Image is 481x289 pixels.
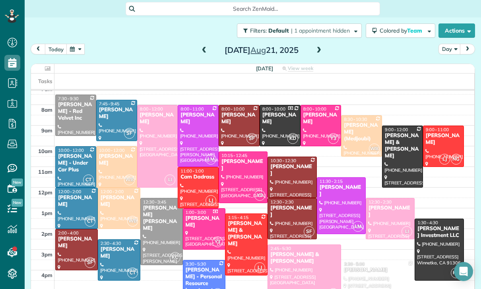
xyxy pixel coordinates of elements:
[58,101,94,122] div: [PERSON_NAME] - Red Velvet Inc
[206,195,216,206] span: LJ
[451,154,462,165] span: NG
[343,122,380,142] div: [PERSON_NAME] (Medjoubi)
[170,252,180,263] span: KC
[38,169,52,175] span: 11am
[270,205,314,218] div: [PERSON_NAME]
[270,158,296,163] span: 10:30 - 12:30
[288,65,313,72] span: View week
[185,215,223,229] div: [PERSON_NAME]
[31,44,46,54] button: prev
[99,107,135,120] div: [PERSON_NAME]
[385,127,408,132] span: 9:00 - 12:00
[270,163,314,177] div: [PERSON_NAME]
[303,106,326,112] span: 8:00 - 10:00
[227,220,265,247] div: [PERSON_NAME] & [PERSON_NAME]
[165,175,175,185] span: LI
[140,106,163,112] span: 8:00 - 12:00
[100,246,138,260] div: [PERSON_NAME]
[303,112,339,125] div: [PERSON_NAME]
[228,215,248,220] span: 1:15 - 4:15
[344,116,367,122] span: 8:30 - 10:30
[221,112,257,125] div: [PERSON_NAME]
[58,236,95,249] div: [PERSON_NAME]
[180,106,204,112] span: 8:00 - 11:00
[460,44,475,54] button: next
[99,101,120,107] span: 7:45 - 9:45
[250,27,267,34] span: Filters:
[254,190,265,201] span: Y3
[143,205,180,232] div: [PERSON_NAME] [PERSON_NAME]
[233,23,362,38] a: Filters: Default | 1 appointment hidden
[368,205,412,218] div: [PERSON_NAME]
[439,154,450,165] span: LJ
[127,216,138,227] span: WB
[221,158,265,172] div: [PERSON_NAME]
[83,175,94,185] span: CT
[41,107,52,113] span: 8am
[58,147,84,153] span: 10:00 - 12:00
[38,78,52,84] span: Tasks
[101,189,124,194] span: 12:00 - 2:00
[451,268,462,278] span: KD
[180,168,204,174] span: 11:00 - 1:00
[287,133,298,144] span: KD
[438,44,461,54] button: Day
[256,65,273,72] span: [DATE]
[85,216,95,227] span: CT
[237,23,362,38] button: Filters: Default | 1 appointment hidden
[58,194,95,208] div: [PERSON_NAME]
[254,262,265,273] span: LJ
[250,45,266,55] span: Aug
[41,272,52,278] span: 4pm
[380,27,425,34] span: Colored by
[425,132,462,146] div: [PERSON_NAME]
[366,23,435,38] button: Colored byTeam
[41,231,52,237] span: 2pm
[45,44,67,54] button: today
[127,268,138,278] span: CT
[270,246,291,251] span: 2:45 - 5:30
[58,96,79,101] span: 7:30 - 9:30
[417,220,438,225] span: 1:30 - 4:30
[58,189,81,194] span: 12:00 - 2:00
[143,199,166,205] span: 12:30 - 3:45
[417,225,461,239] div: [PERSON_NAME] Investment LLC
[291,27,350,34] span: | 1 appointment hidden
[85,257,95,268] span: SF
[100,194,138,208] div: [PERSON_NAME]
[319,184,363,198] div: [PERSON_NAME]
[438,23,475,38] button: Actions
[304,226,314,237] span: SF
[221,153,247,158] span: 10:15 - 12:45
[101,241,121,246] span: 2:30 - 4:30
[344,261,365,267] span: 3:30 - 5:00
[38,148,52,154] span: 10am
[212,46,311,54] h2: [DATE] 21, 2025
[38,189,52,196] span: 12pm
[58,230,79,236] span: 2:00 - 4:00
[12,178,23,186] span: New
[206,154,216,165] span: LM
[384,132,421,159] div: [PERSON_NAME] & [PERSON_NAME]
[41,127,52,134] span: 9am
[212,237,223,247] span: Y3
[186,261,206,267] span: 3:30 - 5:30
[369,144,380,154] span: WB
[99,147,125,153] span: 10:00 - 12:00
[268,27,289,34] span: Default
[41,251,52,258] span: 3pm
[353,221,363,232] span: LM
[343,267,412,273] div: [PERSON_NAME]
[426,127,449,132] span: 9:00 - 11:00
[270,251,339,265] div: [PERSON_NAME] & [PERSON_NAME]
[186,209,206,215] span: 1:00 - 3:00
[12,199,23,207] span: New
[180,174,216,180] div: Cam Dadrass
[41,210,52,216] span: 1pm
[221,106,244,112] span: 8:00 - 10:00
[124,175,135,185] span: WB
[270,199,293,205] span: 12:30 - 2:30
[328,133,339,144] span: Y3
[369,199,392,205] span: 12:30 - 2:30
[58,153,94,173] div: [PERSON_NAME] - Under Car Plus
